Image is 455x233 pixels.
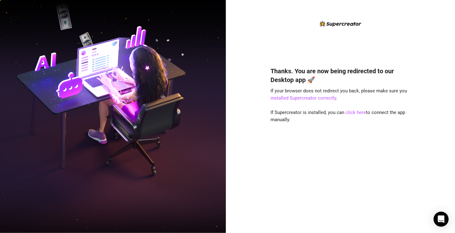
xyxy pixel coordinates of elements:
span: If your browser does not redirect you back, please make sure you . [270,88,407,101]
h4: Thanks. You are now being redirected to our Desktop app 🚀 [270,67,410,84]
span: If Supercreator is installed, you can to connect the app manually. [270,110,405,123]
div: Open Intercom Messenger [434,212,449,227]
a: click here [345,110,366,115]
a: installed Supercreator correctly [270,95,336,101]
img: logo-BBDzfeDw.svg [320,21,361,27]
